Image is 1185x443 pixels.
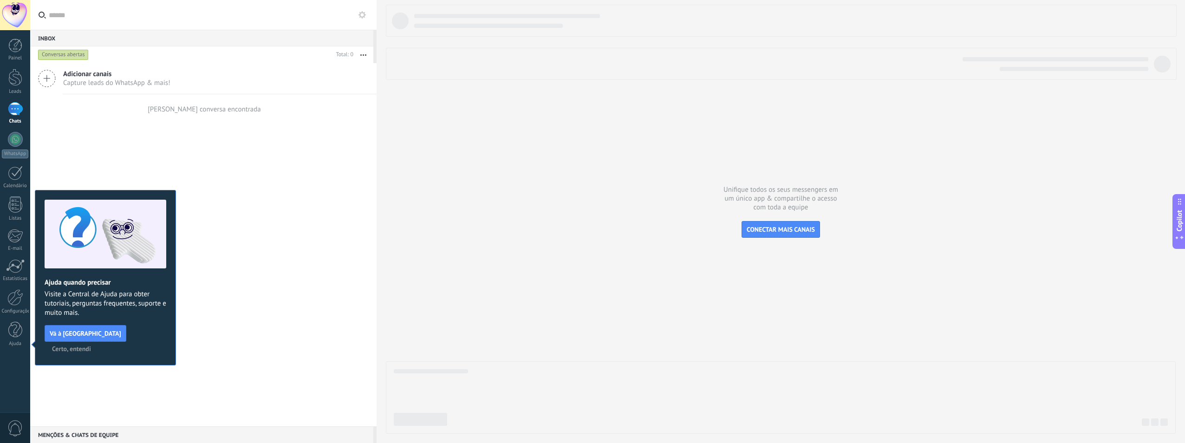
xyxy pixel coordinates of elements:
[38,49,89,60] div: Conversas abertas
[45,290,166,318] span: Visite a Central de Ajuda para obter tutoriais, perguntas frequentes, suporte e muito mais.
[2,183,29,189] div: Calendário
[50,330,121,337] span: Vá à [GEOGRAPHIC_DATA]
[2,150,28,158] div: WhatsApp
[2,215,29,221] div: Listas
[742,221,820,238] button: CONECTAR MAIS CANAIS
[45,278,166,287] h2: Ajuda quando precisar
[2,118,29,124] div: Chats
[30,30,373,46] div: Inbox
[30,426,373,443] div: Menções & Chats de equipe
[52,345,91,352] span: Certo, entendi
[1175,210,1184,232] span: Copilot
[2,55,29,61] div: Painel
[2,89,29,95] div: Leads
[2,341,29,347] div: Ajuda
[2,308,29,314] div: Configurações
[63,78,170,87] span: Capture leads do WhatsApp & mais!
[2,276,29,282] div: Estatísticas
[48,342,95,356] button: Certo, entendi
[63,70,170,78] span: Adicionar canais
[45,325,126,342] button: Vá à [GEOGRAPHIC_DATA]
[2,246,29,252] div: E-mail
[332,50,353,59] div: Total: 0
[747,225,815,234] span: CONECTAR MAIS CANAIS
[148,105,261,114] div: [PERSON_NAME] conversa encontrada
